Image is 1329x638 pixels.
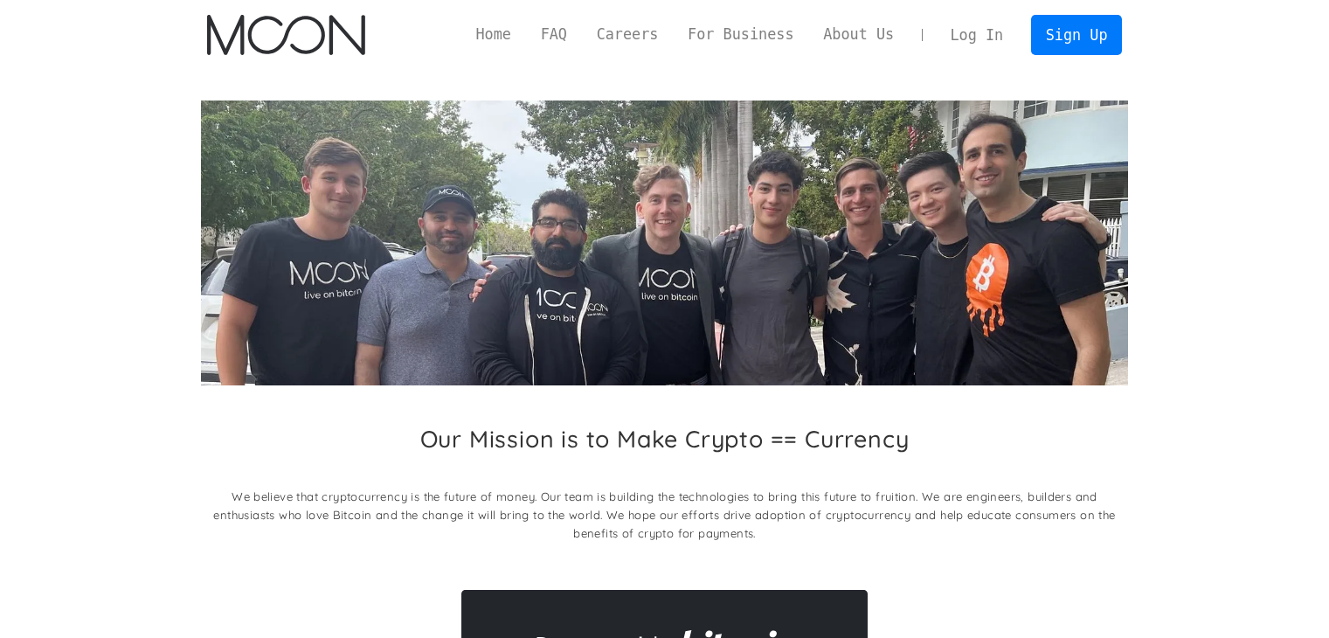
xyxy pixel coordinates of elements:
[808,24,909,45] a: About Us
[420,425,910,453] h2: Our Mission is to Make Crypto == Currency
[673,24,808,45] a: For Business
[526,24,582,45] a: FAQ
[461,24,526,45] a: Home
[207,15,365,55] img: Moon Logo
[936,16,1018,54] a: Log In
[582,24,673,45] a: Careers
[1031,15,1122,54] a: Sign Up
[201,488,1128,543] p: We believe that cryptocurrency is the future of money. Our team is building the technologies to b...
